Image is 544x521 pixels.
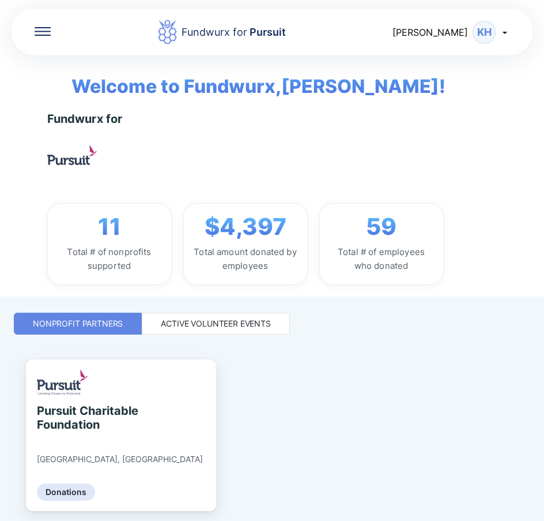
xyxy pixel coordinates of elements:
div: Donations [37,483,95,501]
div: KH [473,21,496,44]
span: 59 [366,213,396,241]
div: Fundwurx for [182,24,286,40]
div: [GEOGRAPHIC_DATA], [GEOGRAPHIC_DATA] [37,454,203,464]
div: Total amount donated by employees [193,245,298,273]
span: [PERSON_NAME] [392,27,468,38]
div: Active Volunteer Events [161,318,271,329]
div: Nonprofit Partners [33,318,123,329]
span: Welcome to Fundwurx, [PERSON_NAME] ! [54,55,445,100]
div: Pursuit Charitable Foundation [37,404,142,432]
span: Pursuit [247,26,286,38]
div: Fundwurx for [47,112,123,126]
span: $4,397 [205,213,286,241]
div: Total # of nonprofits supported [57,245,162,273]
img: logo.jpg [47,145,97,165]
span: 11 [98,213,121,241]
div: Total # of employees who donated [329,245,434,273]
